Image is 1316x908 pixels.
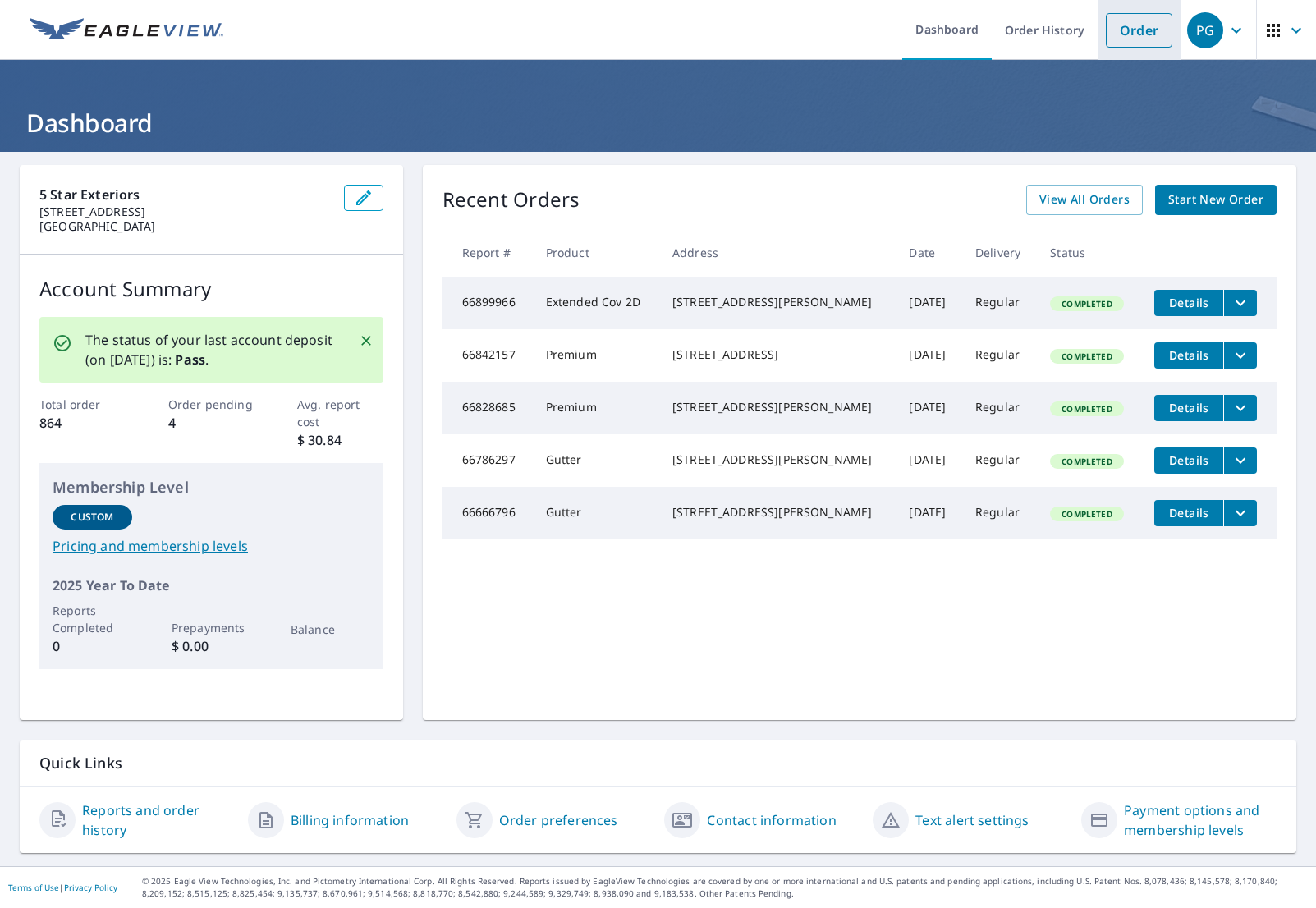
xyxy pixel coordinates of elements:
td: Gutter [533,487,659,539]
th: Report # [442,228,533,277]
span: Details [1164,295,1213,310]
td: Extended Cov 2D [533,277,659,329]
div: [STREET_ADDRESS][PERSON_NAME] [672,504,883,520]
p: [STREET_ADDRESS] [39,204,331,219]
td: 66899966 [442,277,533,329]
td: Regular [962,487,1037,539]
button: detailsBtn-66666796 [1154,500,1223,526]
th: Delivery [962,228,1037,277]
button: filesDropdownBtn-66666796 [1223,500,1257,526]
p: [GEOGRAPHIC_DATA] [39,219,331,234]
p: Recent Orders [442,185,580,215]
p: 2025 Year To Date [53,576,370,595]
a: Payment options and membership levels [1124,800,1277,840]
p: Balance [291,621,370,638]
th: Date [896,228,962,277]
a: Billing information [291,810,409,830]
td: [DATE] [896,487,962,539]
td: Premium [533,329,659,382]
p: 864 [39,413,126,433]
p: $ 30.84 [297,430,383,450]
p: © 2025 Eagle View Technologies, Inc. and Pictometry International Corp. All Rights Reserved. Repo... [142,875,1308,900]
a: Order preferences [499,810,618,830]
button: detailsBtn-66899966 [1154,290,1223,316]
p: Account Summary [39,274,383,304]
button: filesDropdownBtn-66786297 [1223,447,1257,474]
p: Order pending [168,396,254,413]
button: detailsBtn-66786297 [1154,447,1223,474]
button: detailsBtn-66842157 [1154,342,1223,369]
span: Completed [1052,298,1121,310]
td: [DATE] [896,329,962,382]
span: Details [1164,505,1213,520]
td: Gutter [533,434,659,487]
a: Start New Order [1155,185,1277,215]
span: View All Orders [1039,190,1130,210]
button: filesDropdownBtn-66899966 [1223,290,1257,316]
td: Regular [962,329,1037,382]
p: Total order [39,396,126,413]
span: Completed [1052,456,1121,467]
button: Close [355,330,377,351]
td: [DATE] [896,277,962,329]
td: Regular [962,382,1037,434]
a: Terms of Use [8,882,59,893]
div: [STREET_ADDRESS][PERSON_NAME] [672,452,883,468]
p: 4 [168,413,254,433]
a: Contact information [707,810,836,830]
a: Order [1106,13,1172,48]
button: detailsBtn-66828685 [1154,395,1223,421]
td: Premium [533,382,659,434]
b: Pass [175,351,205,369]
button: filesDropdownBtn-66842157 [1223,342,1257,369]
p: 0 [53,636,132,656]
th: Address [659,228,896,277]
a: Reports and order history [82,800,235,840]
td: 66842157 [442,329,533,382]
h1: Dashboard [20,106,1296,140]
p: 5 Star Exteriors [39,185,331,204]
th: Status [1037,228,1141,277]
td: 66828685 [442,382,533,434]
a: Text alert settings [915,810,1029,830]
a: Privacy Policy [64,882,117,893]
th: Product [533,228,659,277]
div: [STREET_ADDRESS] [672,346,883,363]
span: Completed [1052,403,1121,415]
div: [STREET_ADDRESS][PERSON_NAME] [672,399,883,415]
span: Details [1164,452,1213,468]
p: Prepayments [172,619,251,636]
td: 66786297 [442,434,533,487]
p: Membership Level [53,476,370,498]
a: View All Orders [1026,185,1143,215]
button: filesDropdownBtn-66828685 [1223,395,1257,421]
img: EV Logo [30,18,223,43]
p: $ 0.00 [172,636,251,656]
p: | [8,883,117,892]
span: Completed [1052,508,1121,520]
div: PG [1187,12,1223,48]
p: Avg. report cost [297,396,383,430]
td: Regular [962,434,1037,487]
td: [DATE] [896,434,962,487]
p: Reports Completed [53,602,132,636]
span: Details [1164,400,1213,415]
span: Details [1164,347,1213,363]
td: [DATE] [896,382,962,434]
p: Quick Links [39,753,1277,773]
div: [STREET_ADDRESS][PERSON_NAME] [672,294,883,310]
p: Custom [71,510,113,525]
p: The status of your last account deposit (on [DATE]) is: . [85,330,339,369]
span: Completed [1052,351,1121,362]
td: Regular [962,277,1037,329]
a: Pricing and membership levels [53,536,370,556]
span: Start New Order [1168,190,1263,210]
td: 66666796 [442,487,533,539]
